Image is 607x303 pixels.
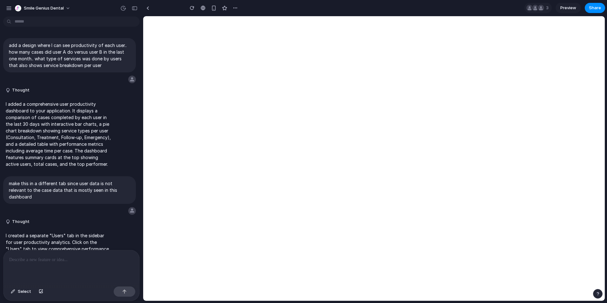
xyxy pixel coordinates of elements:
[589,5,601,11] span: Share
[560,5,576,11] span: Preview
[546,5,550,11] span: 3
[9,42,130,69] p: add a design where I can see productivity of each user.. how many cases did user A do versus user...
[9,180,130,200] p: make this in a different tab since user data is not relevant to the case data that is mostly seen...
[12,3,74,13] button: Smile Genius Dental
[6,101,112,167] p: I added a comprehensive user productivity dashboard to your application. It displays a comparison...
[556,3,581,13] a: Preview
[6,232,112,292] p: I created a separate "Users" tab in the sidebar for user productivity analytics. Click on the "Us...
[24,5,64,11] span: Smile Genius Dental
[18,288,31,295] span: Select
[8,286,34,297] button: Select
[524,3,552,13] div: 3
[585,3,605,13] button: Share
